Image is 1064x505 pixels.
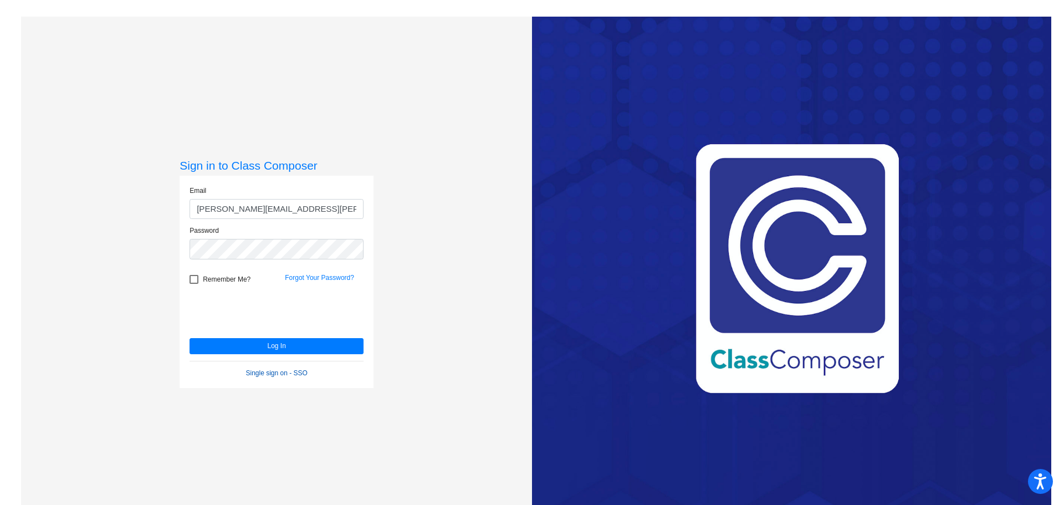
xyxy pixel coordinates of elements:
a: Forgot Your Password? [285,274,354,282]
label: Email [190,186,206,196]
iframe: reCAPTCHA [190,289,358,333]
span: Remember Me? [203,273,250,286]
h3: Sign in to Class Composer [180,159,374,172]
button: Log In [190,338,364,354]
label: Password [190,226,219,236]
a: Single sign on - SSO [246,369,308,377]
